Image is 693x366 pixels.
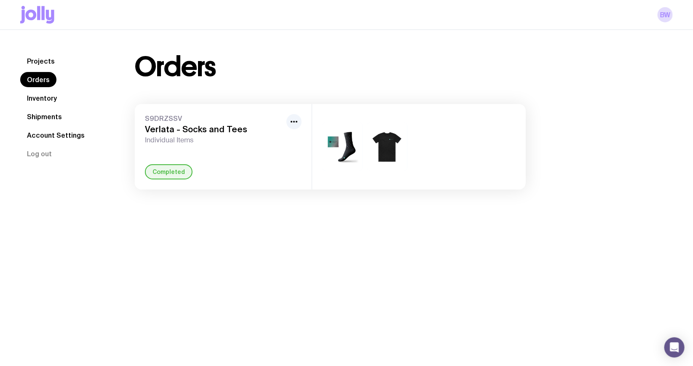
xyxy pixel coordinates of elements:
span: S9DRZSSV [145,114,283,123]
a: Account Settings [20,128,91,143]
h1: Orders [135,53,216,80]
a: Orders [20,72,56,87]
h3: Verlata - Socks and Tees [145,124,283,134]
span: Individual Items [145,136,283,144]
a: Projects [20,53,62,69]
button: Log out [20,146,59,161]
a: Inventory [20,91,64,106]
div: Open Intercom Messenger [664,337,685,358]
a: Shipments [20,109,69,124]
a: BW [658,7,673,22]
div: Completed [145,164,193,179]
